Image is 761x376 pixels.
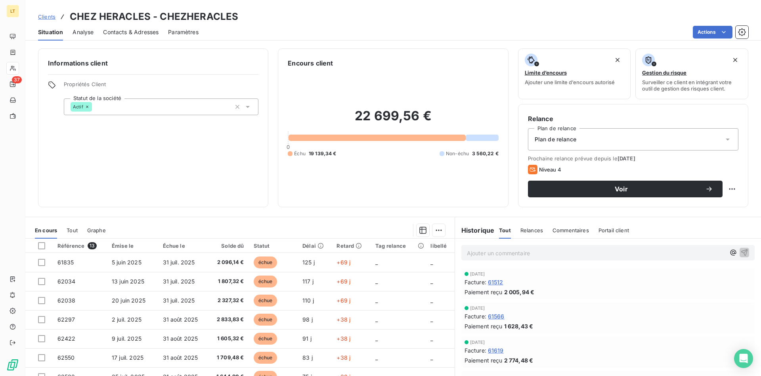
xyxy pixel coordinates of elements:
[734,349,753,368] div: Open Intercom Messenger
[375,354,378,361] span: _
[163,259,195,266] span: 31 juil. 2025
[470,272,485,276] span: [DATE]
[525,79,615,85] span: Ajouter une limite d’encours autorisé
[302,354,313,361] span: 83 j
[254,295,277,307] span: échue
[430,259,433,266] span: _
[57,354,75,361] span: 62550
[465,346,486,355] span: Facture :
[168,28,199,36] span: Paramètres
[302,243,327,249] div: Délai
[337,335,350,342] span: +38 j
[528,114,738,123] h6: Relance
[67,227,78,233] span: Tout
[525,69,567,76] span: Limite d’encours
[598,227,629,233] span: Portail client
[212,316,244,324] span: 2 833,83 €
[504,288,535,296] span: 2 005,94 €
[430,278,433,285] span: _
[88,242,97,249] span: 13
[535,135,576,143] span: Plan de relance
[254,276,277,287] span: échue
[528,155,738,162] span: Prochaine relance prévue depuis le
[112,354,143,361] span: 17 juil. 2025
[539,166,561,173] span: Niveau 4
[520,227,543,233] span: Relances
[112,278,144,285] span: 13 juin 2025
[337,316,350,323] span: +38 j
[38,13,55,20] span: Clients
[488,278,503,286] span: 61512
[57,316,75,323] span: 62297
[302,297,314,304] span: 110 j
[112,259,141,266] span: 5 juin 2025
[465,322,503,330] span: Paiement reçu
[288,58,333,68] h6: Encours client
[465,288,503,296] span: Paiement reçu
[337,259,350,266] span: +69 j
[465,312,486,320] span: Facture :
[163,354,198,361] span: 31 août 2025
[92,103,98,110] input: Ajouter une valeur
[57,297,76,304] span: 62038
[337,297,350,304] span: +69 j
[35,227,57,233] span: En cours
[337,278,350,285] span: +69 j
[504,322,533,330] span: 1 628,43 €
[287,144,290,150] span: 0
[642,69,686,76] span: Gestion du risque
[103,28,159,36] span: Contacts & Adresses
[254,256,277,268] span: échue
[254,243,293,249] div: Statut
[73,28,94,36] span: Analyse
[642,79,742,92] span: Surveiller ce client en intégrant votre outil de gestion des risques client.
[618,155,635,162] span: [DATE]
[375,297,378,304] span: _
[212,243,244,249] div: Solde dû
[57,242,102,249] div: Référence
[455,226,495,235] h6: Historique
[499,227,511,233] span: Tout
[528,181,723,197] button: Voir
[70,10,238,24] h3: CHEZ HERACLES - CHEZHERACLES
[112,243,153,249] div: Émise le
[430,316,433,323] span: _
[294,150,306,157] span: Échu
[302,278,314,285] span: 117 j
[288,108,498,132] h2: 22 699,56 €
[430,354,433,361] span: _
[38,28,63,36] span: Situation
[212,335,244,343] span: 1 605,32 €
[163,297,195,304] span: 31 juil. 2025
[112,335,141,342] span: 9 juil. 2025
[465,356,503,364] span: Paiement reçu
[163,278,195,285] span: 31 juil. 2025
[48,58,258,68] h6: Informations client
[504,356,533,364] span: 2 774,48 €
[375,316,378,323] span: _
[553,227,589,233] span: Commentaires
[465,278,486,286] span: Facture :
[57,278,76,285] span: 62034
[6,359,19,371] img: Logo LeanPay
[375,335,378,342] span: _
[212,258,244,266] span: 2 096,14 €
[518,48,631,99] button: Limite d’encoursAjouter une limite d’encours autorisé
[375,243,421,249] div: Tag relance
[430,297,433,304] span: _
[337,243,366,249] div: Retard
[302,259,315,266] span: 125 j
[375,259,378,266] span: _
[537,186,705,192] span: Voir
[212,354,244,362] span: 1 709,48 €
[57,335,76,342] span: 62422
[302,316,313,323] span: 98 j
[309,150,337,157] span: 19 139,34 €
[430,335,433,342] span: _
[163,243,203,249] div: Échue le
[302,335,312,342] span: 91 j
[375,278,378,285] span: _
[472,150,499,157] span: 3 560,22 €
[693,26,732,39] button: Actions
[212,297,244,305] span: 2 327,32 €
